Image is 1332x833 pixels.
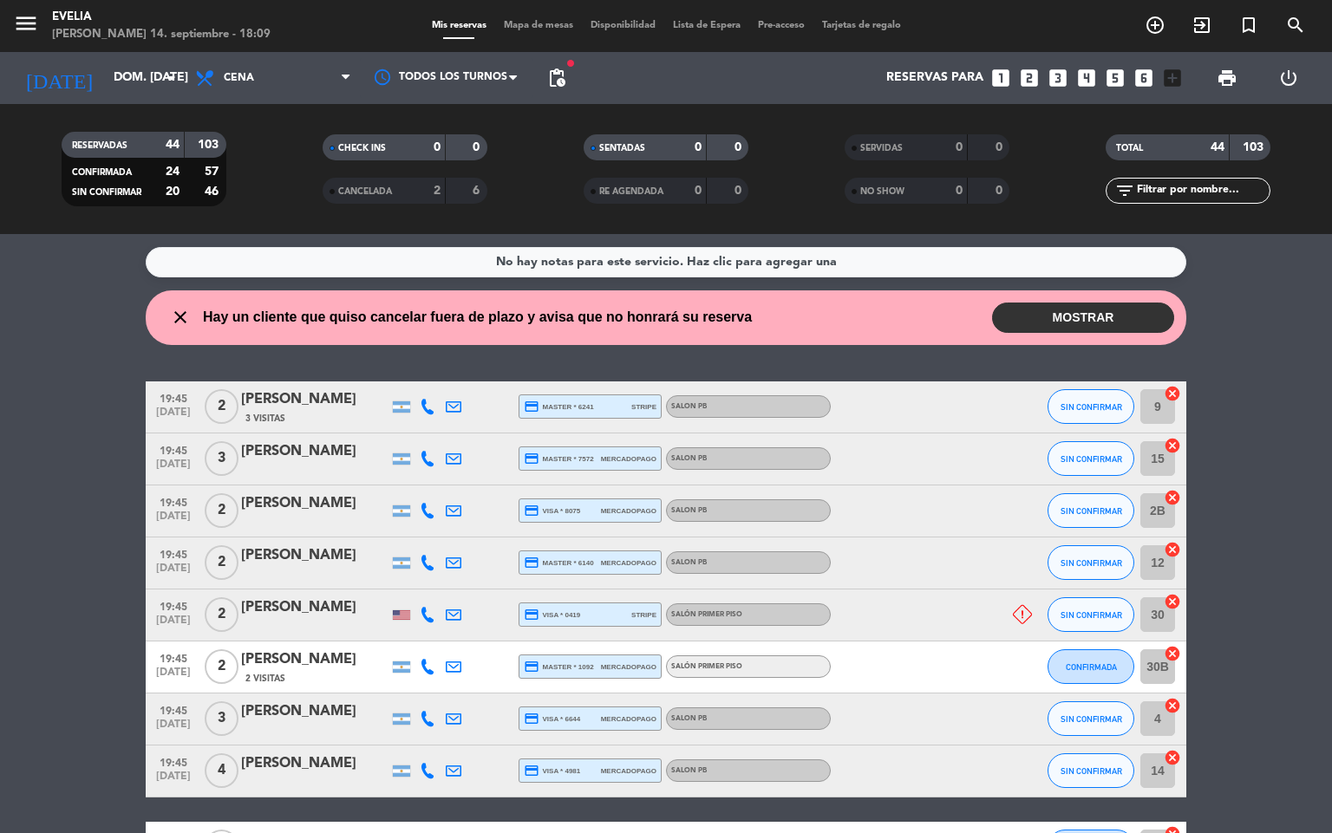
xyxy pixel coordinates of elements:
[524,711,580,726] span: visa * 6644
[152,511,195,530] span: [DATE]
[1048,545,1134,580] button: SIN CONFIRMAR
[1114,180,1135,201] i: filter_list
[749,21,813,30] span: Pre-acceso
[1048,389,1134,424] button: SIN CONFIRMAR
[813,21,910,30] span: Tarjetas de regalo
[524,659,539,674] i: credit_card
[1133,67,1155,89] i: looks_6
[671,507,707,514] span: SALON PB
[1066,662,1117,672] span: CONFIRMADA
[241,752,388,775] div: [PERSON_NAME]
[205,753,238,788] span: 4
[996,141,1006,153] strong: 0
[1192,15,1212,36] i: exit_to_app
[72,141,127,150] span: RESERVADAS
[671,715,707,722] span: SALON PB
[72,168,132,177] span: CONFIRMADA
[1238,15,1259,36] i: turned_in_not
[152,719,195,739] span: [DATE]
[992,303,1174,333] button: MOSTRAR
[166,166,180,178] strong: 24
[671,663,742,670] span: SALÓN PRIMER PISO
[241,544,388,567] div: [PERSON_NAME]
[1048,701,1134,736] button: SIN CONFIRMAR
[152,491,195,511] span: 19:45
[524,711,539,726] i: credit_card
[241,492,388,515] div: [PERSON_NAME]
[664,21,749,30] span: Lista de Espera
[224,72,254,84] span: Cena
[205,493,238,528] span: 2
[601,505,656,517] span: mercadopago
[434,185,441,197] strong: 2
[241,440,388,463] div: [PERSON_NAME]
[860,187,904,196] span: NO SHOW
[152,407,195,426] span: [DATE]
[13,10,39,42] button: menu
[166,185,180,198] strong: 20
[601,713,656,725] span: mercadopago
[205,185,222,198] strong: 46
[205,545,238,580] span: 2
[1145,15,1165,36] i: add_circle_outline
[161,68,182,88] i: arrow_drop_down
[1048,441,1134,476] button: SIN CONFIRMAR
[546,68,567,88] span: pending_actions
[1164,697,1181,714] i: cancel
[495,21,582,30] span: Mapa de mesas
[152,459,195,478] span: [DATE]
[1164,437,1181,454] i: cancel
[1164,385,1181,402] i: cancel
[473,141,483,153] strong: 0
[152,615,195,635] span: [DATE]
[601,557,656,569] span: mercadopago
[1061,610,1122,620] span: SIN CONFIRMAR
[582,21,664,30] span: Disponibilidad
[152,752,195,771] span: 19:45
[152,387,195,407] span: 19:45
[886,71,983,85] span: Reservas para
[524,451,539,466] i: credit_card
[52,9,271,26] div: Evelia
[1164,645,1181,662] i: cancel
[631,401,656,413] span: stripe
[1048,597,1134,632] button: SIN CONFIRMAR
[241,596,388,619] div: [PERSON_NAME]
[72,188,141,197] span: SIN CONFIRMAR
[1061,558,1122,568] span: SIN CONFIRMAR
[524,555,539,570] i: credit_card
[671,559,707,566] span: SALON PB
[996,185,1006,197] strong: 0
[524,503,539,518] i: credit_card
[1161,67,1184,89] i: add_box
[13,10,39,36] i: menu
[1243,141,1267,153] strong: 103
[170,307,191,328] i: close
[152,543,195,563] span: 19:45
[1164,593,1181,610] i: cancel
[1211,141,1224,153] strong: 44
[599,144,645,153] span: SENTADAS
[524,399,594,414] span: master * 6241
[695,141,702,153] strong: 0
[671,611,742,618] span: SALÓN PRIMER PISO
[1217,68,1237,88] span: print
[473,185,483,197] strong: 6
[956,141,963,153] strong: 0
[205,389,238,424] span: 2
[1164,489,1181,506] i: cancel
[599,187,663,196] span: RE AGENDADA
[1061,714,1122,724] span: SIN CONFIRMAR
[1104,67,1126,89] i: looks_5
[205,701,238,736] span: 3
[735,141,745,153] strong: 0
[989,67,1012,89] i: looks_one
[152,563,195,582] span: [DATE]
[241,388,388,411] div: [PERSON_NAME]
[1278,68,1299,88] i: power_settings_new
[152,700,195,719] span: 19:45
[152,648,195,667] span: 19:45
[152,439,195,459] span: 19:45
[152,595,195,615] span: 19:45
[524,763,580,778] span: visa * 4981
